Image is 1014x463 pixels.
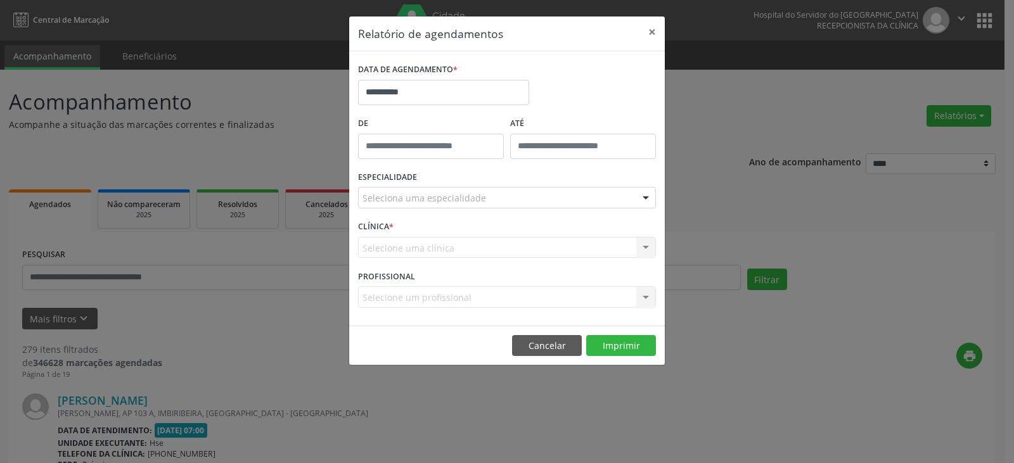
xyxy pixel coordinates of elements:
[510,114,656,134] label: ATÉ
[358,267,415,286] label: PROFISSIONAL
[363,191,486,205] span: Seleciona uma especialidade
[512,335,582,357] button: Cancelar
[586,335,656,357] button: Imprimir
[358,114,504,134] label: De
[358,25,503,42] h5: Relatório de agendamentos
[358,217,394,237] label: CLÍNICA
[358,60,458,80] label: DATA DE AGENDAMENTO
[639,16,665,48] button: Close
[358,168,417,187] label: ESPECIALIDADE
